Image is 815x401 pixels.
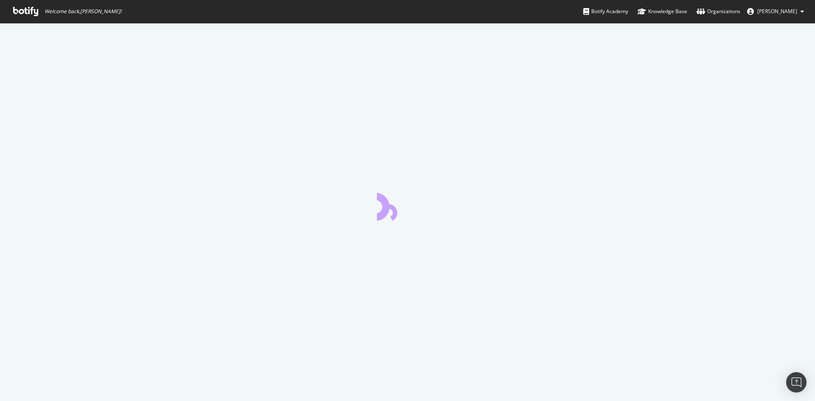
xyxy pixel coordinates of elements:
[740,5,811,18] button: [PERSON_NAME]
[583,7,628,16] div: Botify Academy
[757,8,797,15] span: Roxana Stingu
[45,8,121,15] span: Welcome back, [PERSON_NAME] !
[638,7,687,16] div: Knowledge Base
[697,7,740,16] div: Organizations
[377,190,438,221] div: animation
[786,372,807,393] div: Open Intercom Messenger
